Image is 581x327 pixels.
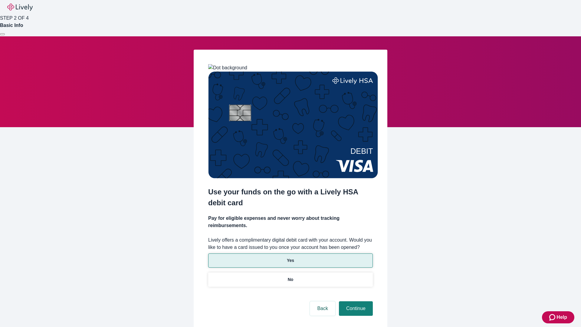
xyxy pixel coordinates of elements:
[208,215,373,229] h4: Pay for eligible expenses and never worry about tracking reimbursements.
[310,301,335,316] button: Back
[208,71,378,178] img: Debit card
[208,236,373,251] label: Lively offers a complimentary digital debit card with your account. Would you like to have a card...
[208,272,373,287] button: No
[288,276,294,283] p: No
[208,187,373,208] h2: Use your funds on the go with a Lively HSA debit card
[542,311,574,323] button: Zendesk support iconHelp
[339,301,373,316] button: Continue
[556,314,567,321] span: Help
[208,253,373,268] button: Yes
[287,257,294,264] p: Yes
[208,64,247,71] img: Dot background
[7,4,33,11] img: Lively
[549,314,556,321] svg: Zendesk support icon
